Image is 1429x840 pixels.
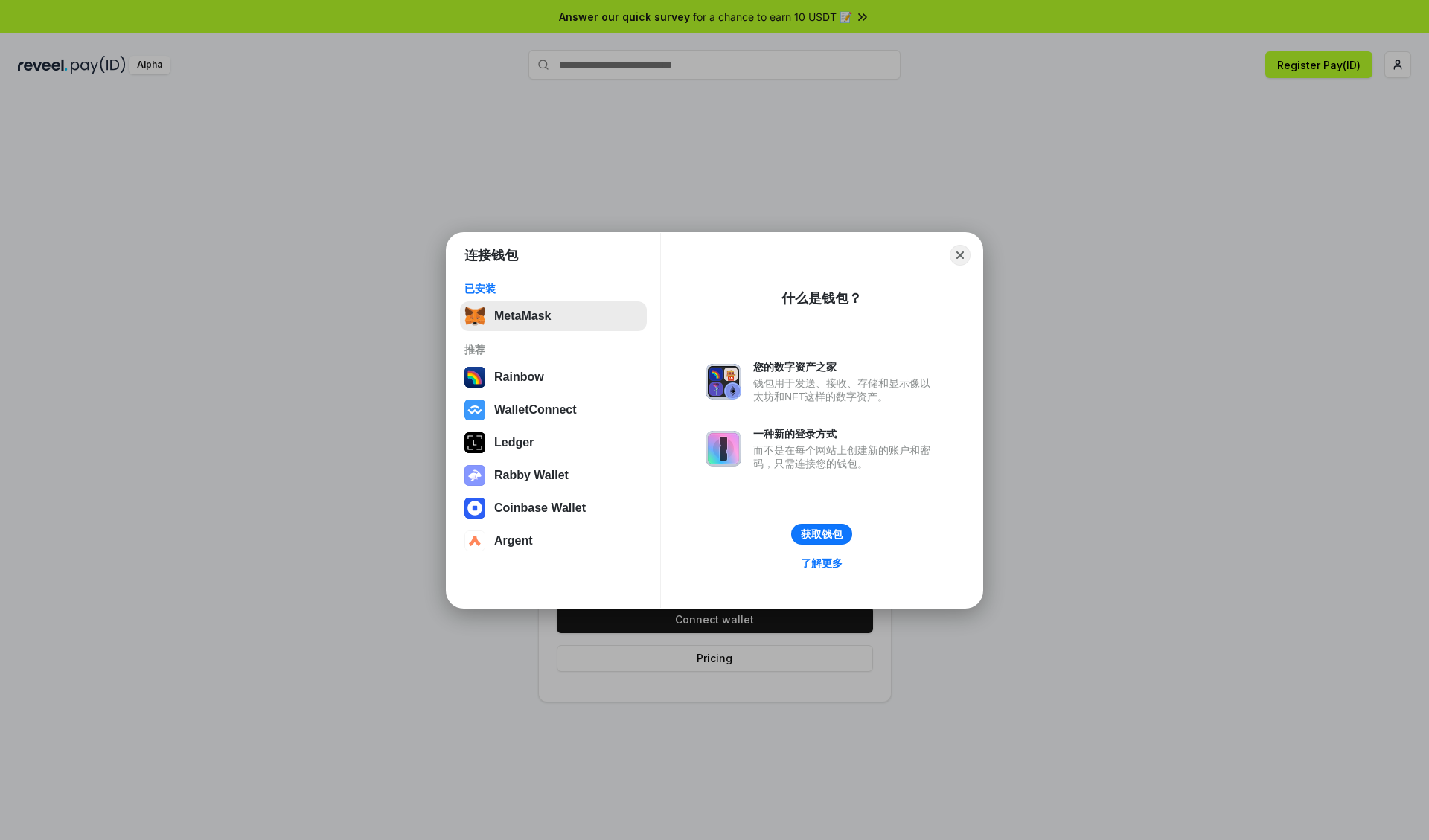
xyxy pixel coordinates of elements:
[464,432,485,453] img: svg+xml,%3Csvg%20xmlns%3D%22http%3A%2F%2Fwww.w3.org%2F2000%2Fsvg%22%20width%3D%2228%22%20height%3...
[494,534,533,548] div: Argent
[753,443,938,470] div: 而不是在每个网站上创建新的账户和密码，只需连接您的钱包。
[950,245,971,266] button: Close
[791,524,852,545] button: 获取钱包
[494,501,586,515] div: Coinbase Wallet
[464,498,485,519] img: svg+xml,%3Csvg%20width%3D%2228%22%20height%3D%2228%22%20viewBox%3D%220%200%2028%2028%22%20fill%3D...
[464,246,518,264] h1: 连接钱包
[753,376,938,403] div: 钱包用于发送、接收、存储和显示像以太坊和NFT这样的数字资产。
[464,306,485,327] img: svg+xml,%3Csvg%20fill%3D%22none%22%20height%3D%2233%22%20viewBox%3D%220%200%2035%2033%22%20width%...
[460,461,647,490] button: Rabby Wallet
[494,371,544,384] div: Rainbow
[464,343,642,356] div: 推荐
[460,395,647,425] button: WalletConnect
[753,427,938,440] div: 一种新的登录方式
[464,367,485,388] img: svg+xml,%3Csvg%20width%3D%22120%22%20height%3D%22120%22%20viewBox%3D%220%200%20120%20120%22%20fil...
[706,364,741,400] img: svg+xml,%3Csvg%20xmlns%3D%22http%3A%2F%2Fwww.w3.org%2F2000%2Fsvg%22%20fill%3D%22none%22%20viewBox...
[494,469,569,482] div: Rabby Wallet
[464,530,485,551] img: svg+xml,%3Csvg%20width%3D%2228%22%20height%3D%2228%22%20viewBox%3D%220%200%2028%2028%22%20fill%3D...
[494,436,534,449] div: Ledger
[460,493,647,523] button: Coinbase Wallet
[781,289,862,307] div: 什么是钱包？
[464,400,485,420] img: svg+xml,%3Csvg%20width%3D%2228%22%20height%3D%2228%22%20viewBox%3D%220%200%2028%2028%22%20fill%3D...
[460,301,647,331] button: MetaMask
[460,428,647,458] button: Ledger
[494,310,551,323] div: MetaMask
[801,528,843,541] div: 获取钱包
[494,403,577,417] div: WalletConnect
[460,526,647,556] button: Argent
[464,465,485,486] img: svg+xml,%3Csvg%20xmlns%3D%22http%3A%2F%2Fwww.w3.org%2F2000%2Fsvg%22%20fill%3D%22none%22%20viewBox...
[801,557,843,570] div: 了解更多
[753,360,938,373] div: 您的数字资产之家
[706,431,741,467] img: svg+xml,%3Csvg%20xmlns%3D%22http%3A%2F%2Fwww.w3.org%2F2000%2Fsvg%22%20fill%3D%22none%22%20viewBox...
[464,282,642,295] div: 已安装
[460,362,647,392] button: Rainbow
[792,554,851,573] a: 了解更多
